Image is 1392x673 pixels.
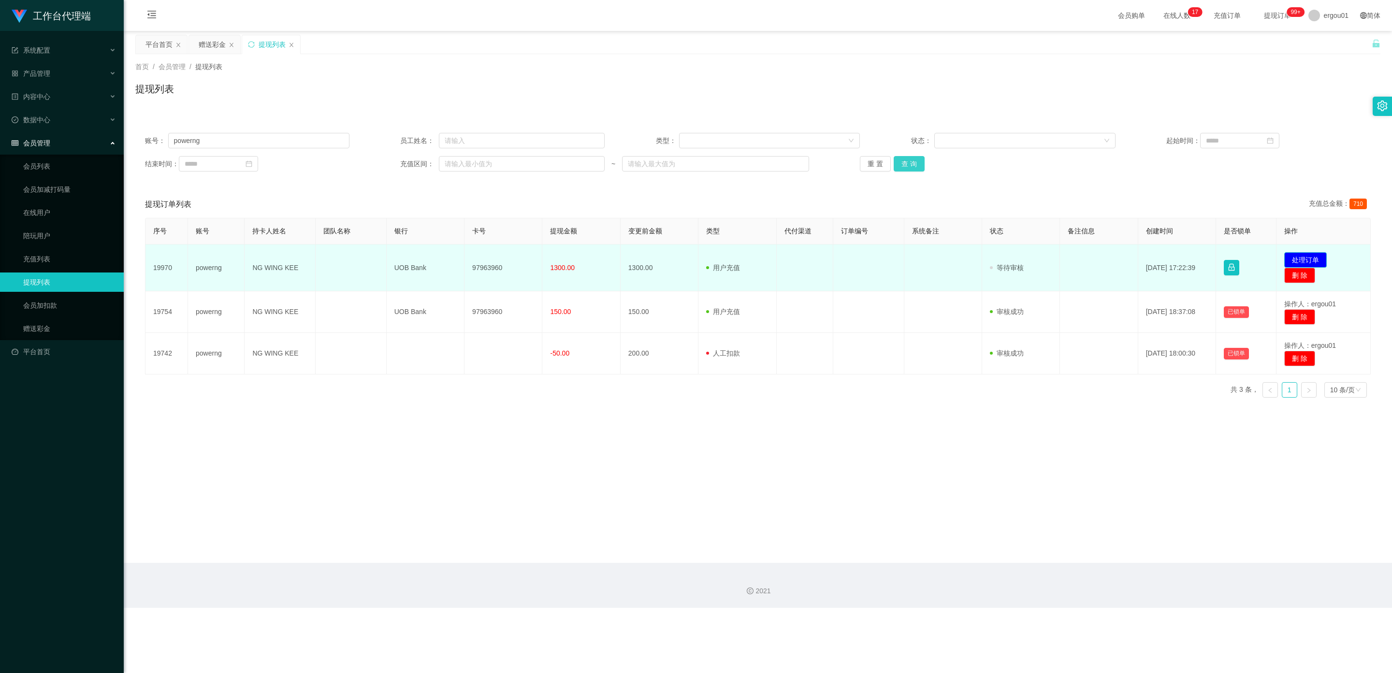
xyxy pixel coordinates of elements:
span: 系统配置 [12,46,50,54]
td: NG WING KEE [245,333,316,374]
td: powerng [188,333,245,374]
li: 下一页 [1301,382,1317,398]
span: / [189,63,191,71]
i: 图标: left [1267,387,1273,393]
span: 类型 [706,227,720,235]
td: 150.00 [621,291,698,333]
a: 会员列表 [23,157,116,176]
td: UOB Bank [387,244,464,291]
span: 代付渠道 [784,227,812,235]
i: 图标: form [12,47,18,54]
span: 团队名称 [323,227,350,235]
img: logo.9652507e.png [12,10,27,23]
span: 1300.00 [550,264,575,272]
span: 审核成功 [990,308,1024,315]
span: 会员管理 [12,139,50,147]
i: 图标: down [848,138,854,144]
button: 删 除 [1284,268,1315,283]
div: 提现列表 [259,35,286,54]
a: 工作台代理端 [12,12,91,19]
td: [DATE] 18:37:08 [1138,291,1216,333]
p: 1 [1192,7,1195,17]
span: 订单编号 [841,227,868,235]
a: 在线用户 [23,203,116,222]
span: 在线人数 [1159,12,1195,19]
td: 97963960 [464,291,542,333]
span: / [153,63,155,71]
td: powerng [188,244,245,291]
span: 数据中心 [12,116,50,124]
sup: 1061 [1287,7,1304,17]
i: 图标: profile [12,93,18,100]
li: 1 [1282,382,1297,398]
div: 平台首页 [145,35,173,54]
span: 备注信息 [1068,227,1095,235]
span: 提现金额 [550,227,577,235]
span: 持卡人姓名 [252,227,286,235]
span: 用户充值 [706,308,740,315]
span: 结束时间： [145,159,179,169]
span: 710 [1349,199,1367,209]
span: 账号： [145,136,168,146]
button: 删 除 [1284,309,1315,325]
span: 提现订单 [1259,12,1296,19]
a: 图标: dashboard平台首页 [12,342,116,361]
span: 150.00 [550,308,571,315]
h1: 工作台代理端 [33,0,91,31]
td: [DATE] 17:22:39 [1138,244,1216,291]
td: 97963960 [464,244,542,291]
td: powerng [188,291,245,333]
i: 图标: menu-fold [135,0,168,31]
i: 图标: calendar [1267,137,1274,144]
i: 图标: down [1355,387,1361,394]
i: 图标: setting [1377,100,1388,111]
span: 系统备注 [912,227,939,235]
i: 图标: close [175,42,181,48]
button: 图标: lock [1224,260,1239,275]
td: 19742 [145,333,188,374]
a: 陪玩用户 [23,226,116,245]
td: 1300.00 [621,244,698,291]
h1: 提现列表 [135,82,174,96]
i: 图标: close [229,42,234,48]
span: 首页 [135,63,149,71]
span: 是否锁单 [1224,227,1251,235]
td: NG WING KEE [245,291,316,333]
span: 状态 [990,227,1003,235]
a: 1 [1282,383,1297,397]
span: 提现订单列表 [145,199,191,210]
span: 账号 [196,227,209,235]
span: ~ [605,159,622,169]
i: 图标: close [289,42,294,48]
p: 7 [1195,7,1199,17]
button: 重 置 [860,156,891,172]
span: 人工扣款 [706,349,740,357]
span: 操作人：ergou01 [1284,342,1336,349]
td: UOB Bank [387,291,464,333]
span: 创建时间 [1146,227,1173,235]
li: 上一页 [1262,382,1278,398]
a: 赠送彩金 [23,319,116,338]
i: 图标: check-circle-o [12,116,18,123]
i: 图标: down [1104,138,1110,144]
span: 用户充值 [706,264,740,272]
a: 提现列表 [23,272,116,292]
td: NG WING KEE [245,244,316,291]
span: 类型： [656,136,679,146]
i: 图标: calendar [246,160,252,167]
span: 银行 [394,227,408,235]
span: 变更前金额 [628,227,662,235]
span: 操作 [1284,227,1298,235]
button: 已锁单 [1224,348,1249,359]
div: 10 条/页 [1330,383,1355,397]
span: 充值订单 [1209,12,1246,19]
div: 2021 [131,586,1384,596]
div: 赠送彩金 [199,35,226,54]
td: 19970 [145,244,188,291]
button: 查 询 [894,156,925,172]
i: 图标: right [1306,387,1312,393]
td: 200.00 [621,333,698,374]
span: 卡号 [472,227,486,235]
span: 操作人：ergou01 [1284,300,1336,308]
i: 图标: sync [248,41,255,48]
